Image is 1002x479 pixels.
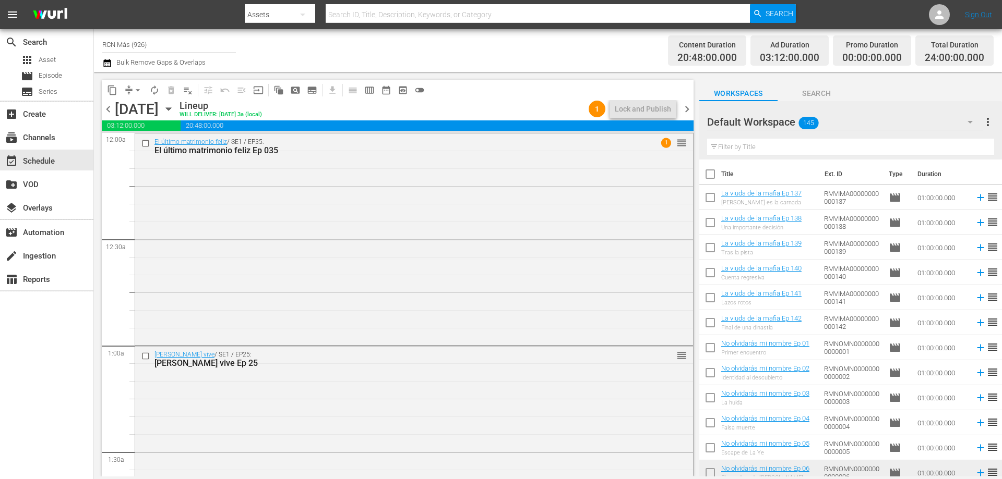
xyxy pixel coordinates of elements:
[121,82,146,99] span: Remove Gaps & Overlaps
[253,85,264,95] span: input
[721,314,802,322] a: La viuda de la mafia Ep 142
[820,410,885,435] td: RMNOMN00000000000004
[986,266,999,278] span: reorder
[677,38,737,52] div: Content Duration
[721,239,802,247] a: La viuda de la mafia Ep 139
[381,85,391,95] span: date_range_outlined
[290,85,301,95] span: pageview_outlined
[361,82,378,99] span: Week Calendar View
[183,85,193,95] span: playlist_remove_outlined
[913,385,971,410] td: 01:00:00.000
[414,85,425,95] span: toggle_off
[986,441,999,453] span: reorder
[820,210,885,235] td: RMVIMA00000000000138
[133,85,143,95] span: arrow_drop_down
[287,82,304,99] span: Create Search Block
[889,441,901,454] span: Episode
[721,249,802,256] div: Tras la pista
[378,82,395,99] span: Month Calendar View
[102,120,181,131] span: 03:12:00.000
[820,260,885,285] td: RMVIMA00000000000140
[21,54,33,66] span: Asset
[975,192,986,203] svg: Add to Schedule
[889,266,901,279] span: Episode
[975,242,986,253] svg: Add to Schedule
[889,291,901,304] span: Episode
[975,417,986,428] svg: Add to Schedule
[124,85,134,95] span: compress
[975,467,986,478] svg: Add to Schedule
[820,310,885,335] td: RMVIMA00000000000142
[307,85,317,95] span: subtitles_outlined
[721,324,802,331] div: Final de una dinastía
[986,466,999,478] span: reorder
[699,87,778,100] span: Workspaces
[913,360,971,385] td: 01:00:00.000
[820,385,885,410] td: RMNOMN00000000000003
[398,85,408,95] span: preview_outlined
[721,264,802,272] a: La viuda de la mafia Ep 140
[842,38,902,52] div: Promo Duration
[925,38,984,52] div: Total Duration
[986,216,999,228] span: reorder
[975,317,986,328] svg: Add to Schedule
[721,339,809,347] a: No olvidarás mi nombre Ep 01
[913,185,971,210] td: 01:00:00.000
[721,349,809,356] div: Primer encuentro
[5,108,18,120] span: Create
[913,210,971,235] td: 01:00:00.000
[820,235,885,260] td: RMVIMA00000000000139
[721,449,809,456] div: Escape de La Ye
[21,85,33,98] span: Series
[154,138,635,155] div: / SE1 / EP35:
[975,267,986,278] svg: Add to Schedule
[975,342,986,353] svg: Add to Schedule
[115,101,159,118] div: [DATE]
[986,416,999,428] span: reorder
[882,159,911,189] th: Type
[115,58,206,66] span: Bulk Remove Gaps & Overlaps
[721,414,809,422] a: No olvidarás mi nombre Ep 04
[913,435,971,460] td: 01:00:00.000
[975,442,986,453] svg: Add to Schedule
[986,391,999,403] span: reorder
[986,291,999,303] span: reorder
[320,80,341,100] span: Download as CSV
[975,367,986,378] svg: Add to Schedule
[820,185,885,210] td: RMVIMA00000000000137
[154,358,635,368] div: [PERSON_NAME] vive Ep 25
[154,351,214,358] a: [PERSON_NAME] vive
[965,10,992,19] a: Sign Out
[913,310,971,335] td: 01:00:00.000
[196,80,217,100] span: Customize Events
[149,85,160,95] span: autorenew_outlined
[5,250,18,262] span: Ingestion
[913,410,971,435] td: 01:00:00.000
[820,360,885,385] td: RMNOMN00000000000002
[818,159,882,189] th: Ext. ID
[180,100,262,112] div: Lineup
[889,241,901,254] span: Episode
[102,103,115,116] span: chevron_left
[411,82,428,99] span: 24 hours Lineup View is OFF
[913,260,971,285] td: 01:00:00.000
[889,416,901,429] span: Episode
[5,36,18,48] span: Search
[681,103,694,116] span: chevron_right
[589,105,605,113] span: 1
[154,138,227,145] a: El último matrimonio feliz
[677,52,737,64] span: 20:48:00.000
[107,85,117,95] span: content_copy
[615,100,671,118] div: Lock and Publish
[889,391,901,404] span: Episode
[766,4,793,23] span: Search
[721,274,802,281] div: Cuenta regresiva
[721,439,809,447] a: No olvidarás mi nombre Ep 05
[250,82,267,99] span: Update Metadata from Key Asset
[721,289,802,297] a: La viuda de la mafia Ep 141
[721,424,809,431] div: Falsa muerte
[364,85,375,95] span: calendar_view_week_outlined
[676,137,687,148] button: reorder
[889,341,901,354] span: Episode
[39,70,62,81] span: Episode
